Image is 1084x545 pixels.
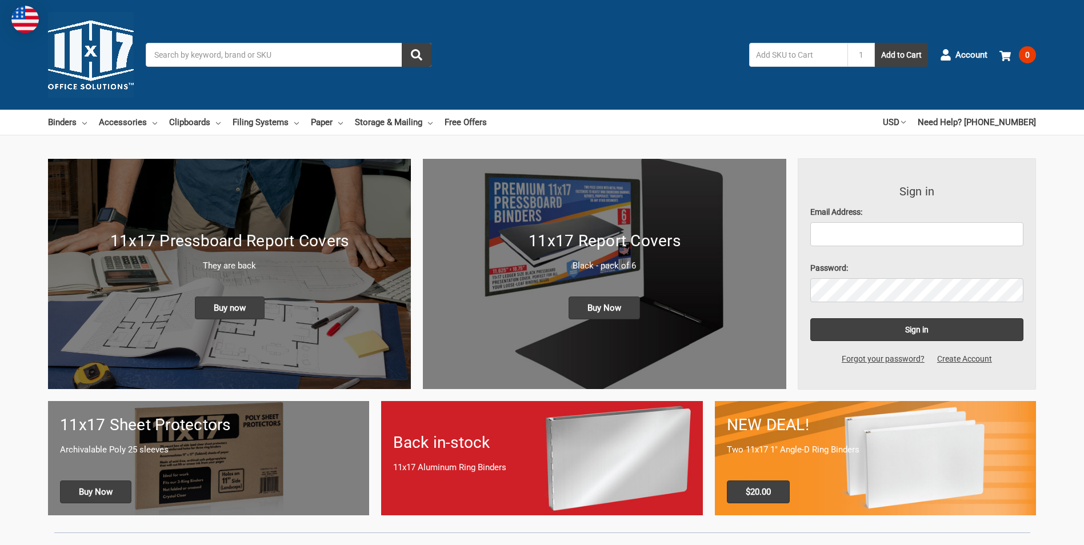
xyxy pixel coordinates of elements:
[381,401,702,515] a: Back in-stock 11x17 Aluminum Ring Binders
[940,40,987,70] a: Account
[48,159,411,389] img: New 11x17 Pressboard Binders
[445,110,487,135] a: Free Offers
[60,443,357,456] p: Archivalable Poly 25 sleeves
[810,183,1024,200] h3: Sign in
[60,480,131,503] span: Buy Now
[423,159,786,389] img: 11x17 Report Covers
[749,43,847,67] input: Add SKU to Cart
[393,461,690,474] p: 11x17 Aluminum Ring Binders
[233,110,299,135] a: Filing Systems
[955,49,987,62] span: Account
[48,12,134,98] img: 11x17.com
[60,229,399,253] h1: 11x17 Pressboard Report Covers
[875,43,928,67] button: Add to Cart
[931,353,998,365] a: Create Account
[727,443,1024,456] p: Two 11x17 1" Angle-D Ring Binders
[715,401,1036,515] a: 11x17 Binder 2-pack only $20.00 NEW DEAL! Two 11x17 1" Angle-D Ring Binders $20.00
[435,229,774,253] h1: 11x17 Report Covers
[11,6,39,33] img: duty and tax information for United States
[1019,46,1036,63] span: 0
[810,262,1024,274] label: Password:
[727,413,1024,437] h1: NEW DEAL!
[423,159,786,389] a: 11x17 Report Covers 11x17 Report Covers Black - pack of 6 Buy Now
[810,206,1024,218] label: Email Address:
[569,296,640,319] span: Buy Now
[435,259,774,272] p: Black - pack of 6
[60,259,399,272] p: They are back
[311,110,343,135] a: Paper
[99,110,157,135] a: Accessories
[918,110,1036,135] a: Need Help? [PHONE_NUMBER]
[835,353,931,365] a: Forgot your password?
[393,431,690,455] h1: Back in-stock
[810,318,1024,341] input: Sign in
[60,413,357,437] h1: 11x17 Sheet Protectors
[990,514,1084,545] iframe: Google Customer Reviews
[48,159,411,389] a: New 11x17 Pressboard Binders 11x17 Pressboard Report Covers They are back Buy now
[48,401,369,515] a: 11x17 sheet protectors 11x17 Sheet Protectors Archivalable Poly 25 sleeves Buy Now
[883,110,906,135] a: USD
[999,40,1036,70] a: 0
[48,110,87,135] a: Binders
[355,110,433,135] a: Storage & Mailing
[146,43,431,67] input: Search by keyword, brand or SKU
[727,480,790,503] span: $20.00
[195,296,265,319] span: Buy now
[169,110,221,135] a: Clipboards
